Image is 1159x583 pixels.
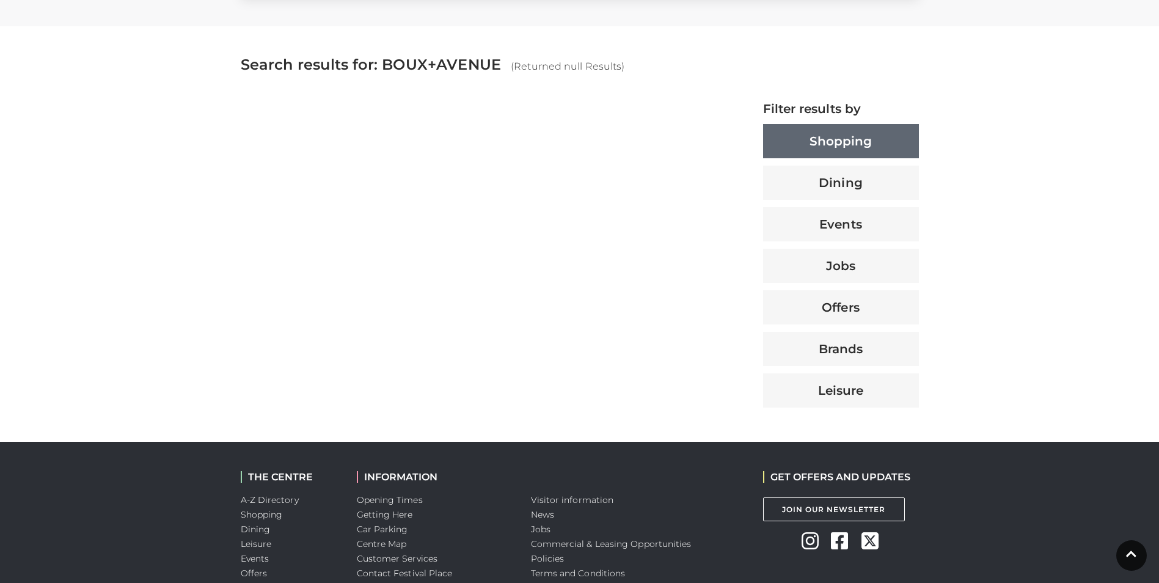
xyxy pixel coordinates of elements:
a: Commercial & Leasing Opportunities [531,538,692,549]
a: Visitor information [531,494,614,505]
span: Search results for: BOUX+AVENUE [241,56,502,73]
a: Car Parking [357,524,408,535]
a: Contact Festival Place [357,568,453,579]
button: Brands [763,332,919,366]
a: Dining [241,524,271,535]
h2: GET OFFERS AND UPDATES [763,471,910,483]
button: Jobs [763,249,919,283]
button: Dining [763,166,919,200]
button: Leisure [763,373,919,408]
a: Centre Map [357,538,407,549]
a: Getting Here [357,509,413,520]
h2: INFORMATION [357,471,513,483]
button: Events [763,207,919,241]
button: Shopping [763,124,919,158]
a: Policies [531,553,565,564]
a: Join Our Newsletter [763,497,905,521]
a: Offers [241,568,268,579]
a: Jobs [531,524,550,535]
a: Shopping [241,509,283,520]
a: A-Z Directory [241,494,299,505]
h4: Filter results by [763,101,919,116]
a: Opening Times [357,494,423,505]
h2: THE CENTRE [241,471,338,483]
span: (Returned null Results) [511,61,624,72]
a: Terms and Conditions [531,568,626,579]
a: News [531,509,554,520]
a: Customer Services [357,553,438,564]
a: Events [241,553,269,564]
a: Leisure [241,538,272,549]
button: Offers [763,290,919,324]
